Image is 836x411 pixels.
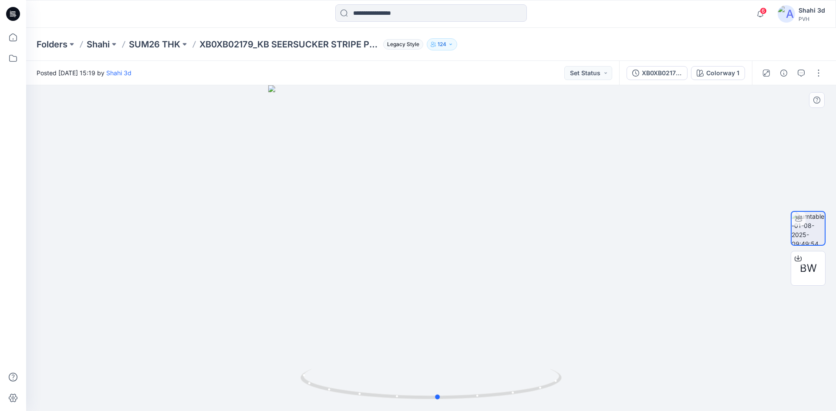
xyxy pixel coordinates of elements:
[792,212,825,245] img: turntable-01-08-2025-09:49:54
[106,69,131,77] a: Shahi 3d
[760,7,767,14] span: 6
[37,38,67,50] a: Folders
[691,66,745,80] button: Colorway 1
[383,39,423,50] span: Legacy Style
[778,5,795,23] img: avatar
[777,66,791,80] button: Details
[799,5,825,16] div: Shahi 3d
[129,38,180,50] a: SUM26 THK
[427,38,457,50] button: 124
[37,68,131,77] span: Posted [DATE] 15:19 by
[438,40,446,49] p: 124
[627,66,688,80] button: XB0XB02179_KB SEERSUCKER STRIPE PO SHORT-3D
[799,16,825,22] div: PVH
[642,68,682,78] div: XB0XB02179_KB SEERSUCKER STRIPE PO SHORT-3D
[380,38,423,50] button: Legacy Style
[199,38,380,50] p: XB0XB02179_KB SEERSUCKER STRIPE PO SHORT-3D
[87,38,110,50] a: Shahi
[706,68,739,78] div: Colorway 1
[800,261,817,276] span: BW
